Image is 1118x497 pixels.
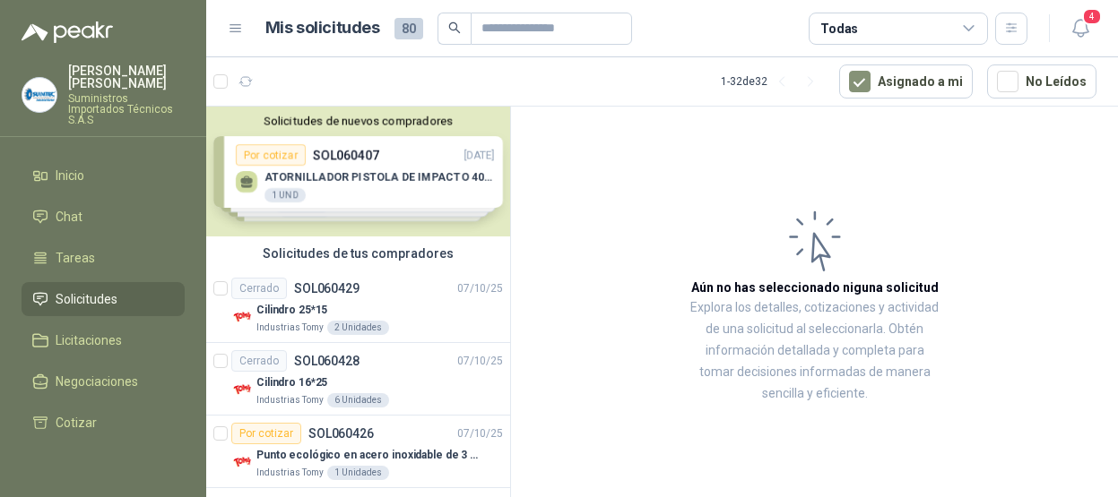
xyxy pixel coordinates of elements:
span: 4 [1082,8,1102,25]
div: Cerrado [231,278,287,299]
img: Company Logo [231,379,253,400]
p: SOL060428 [294,355,360,367]
button: 4 [1064,13,1096,45]
span: Inicio [56,166,84,185]
a: Por cotizarSOL06042607/10/25 Company LogoPunto ecológico en acero inoxidable de 3 puestos, con ca... [206,416,510,488]
img: Company Logo [231,451,253,473]
p: SOL060426 [308,427,374,440]
img: Company Logo [231,306,253,328]
a: Solicitudes [22,282,185,316]
span: 80 [394,18,423,39]
a: CerradoSOL06042807/10/25 Company LogoCilindro 16*25Industrias Tomy6 Unidades [206,343,510,416]
div: 1 Unidades [327,466,389,480]
a: Inicio [22,159,185,193]
h3: Aún no has seleccionado niguna solicitud [691,278,939,297]
button: Asignado a mi [839,64,973,99]
a: Licitaciones [22,323,185,357]
span: Chat [56,207,82,227]
div: Por cotizar [231,423,301,444]
a: CerradoSOL06042907/10/25 Company LogoCilindro 25*15Industrias Tomy2 Unidades [206,270,510,343]
span: Solicitudes [56,289,117,309]
span: Licitaciones [56,330,122,350]
div: Cerrado [231,350,287,372]
span: Negociaciones [56,372,138,391]
button: No Leídos [987,64,1096,99]
p: Cilindro 25*15 [256,302,327,319]
p: 07/10/25 [457,425,503,442]
p: [PERSON_NAME] [PERSON_NAME] [68,64,185,90]
a: Negociaciones [22,364,185,398]
a: Cotizar [22,406,185,440]
a: Tareas [22,241,185,275]
p: 07/10/25 [457,280,503,297]
span: search [448,21,461,34]
div: 2 Unidades [327,321,389,335]
p: Industrias Tomy [256,393,324,407]
p: Suministros Importados Técnicos S.A.S [68,93,185,125]
p: Punto ecológico en acero inoxidable de 3 puestos, con capacidad para 53 Litros por cada división. [256,447,480,464]
div: 1 - 32 de 32 [721,67,825,96]
button: Solicitudes de nuevos compradores [213,114,503,127]
div: Solicitudes de tus compradores [206,236,510,270]
a: Chat [22,200,185,234]
p: Industrias Tomy [256,321,324,335]
img: Logo peakr [22,21,113,43]
div: 6 Unidades [327,393,389,407]
p: SOL060429 [294,282,360,295]
p: 07/10/25 [457,353,503,370]
p: Cilindro 16*25 [256,374,327,391]
span: Cotizar [56,413,97,433]
span: Tareas [56,248,95,268]
div: Solicitudes de nuevos compradoresPor cotizarSOL060407[DATE] ATORNILLADOR PISTOLA DE IMPACTO 400NM... [206,107,510,236]
p: Explora los detalles, cotizaciones y actividad de una solicitud al seleccionarla. Obtén informaci... [690,297,939,405]
p: Industrias Tomy [256,466,324,480]
div: Todas [820,19,858,39]
h1: Mis solicitudes [265,15,380,41]
img: Company Logo [22,78,56,112]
